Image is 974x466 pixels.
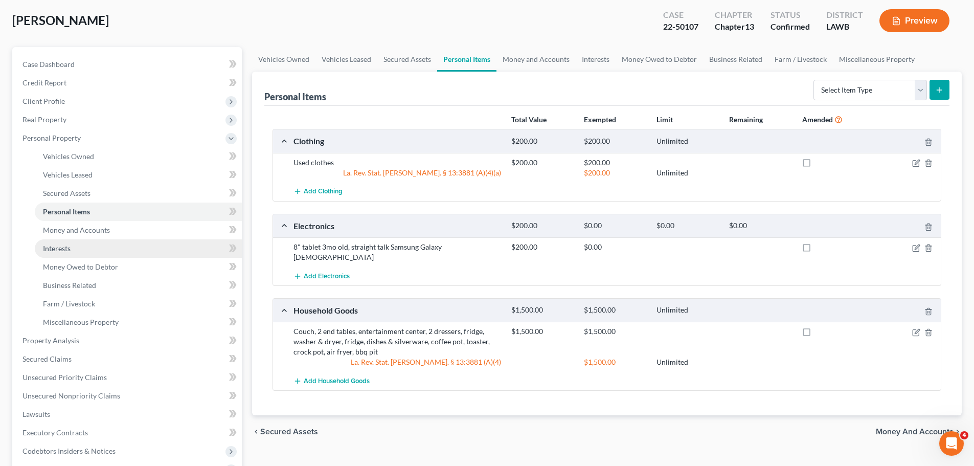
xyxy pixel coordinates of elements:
[288,305,506,316] div: Household Goods
[715,9,754,21] div: Chapter
[288,357,506,367] div: La. Rev. Stat. [PERSON_NAME]. § 13:3881 (A)(4)
[35,295,242,313] a: Farm / Livestock
[579,158,651,168] div: $200.00
[876,428,954,436] span: Money and Accounts
[22,134,81,142] span: Personal Property
[315,47,377,72] a: Vehicles Leased
[651,168,724,178] div: Unlimited
[35,184,242,203] a: Secured Assets
[663,9,698,21] div: Case
[651,221,724,231] div: $0.00
[511,115,547,124] strong: Total Value
[584,115,616,124] strong: Exempted
[22,78,66,87] span: Credit Report
[288,220,506,231] div: Electronics
[14,55,242,74] a: Case Dashboard
[293,267,350,285] button: Add Electronics
[288,136,506,146] div: Clothing
[377,47,437,72] a: Secured Assets
[22,97,65,105] span: Client Profile
[703,47,768,72] a: Business Related
[35,166,242,184] a: Vehicles Leased
[252,428,318,436] button: chevron_left Secured Assets
[22,336,79,345] span: Property Analysis
[14,405,242,424] a: Lawsuits
[745,21,754,31] span: 13
[22,60,75,69] span: Case Dashboard
[14,387,242,405] a: Unsecured Nonpriority Claims
[879,9,949,32] button: Preview
[22,115,66,124] span: Real Property
[506,158,579,168] div: $200.00
[35,147,242,166] a: Vehicles Owned
[12,13,109,28] span: [PERSON_NAME]
[43,318,119,326] span: Miscellaneous Property
[35,203,242,221] a: Personal Items
[22,373,107,382] span: Unsecured Priority Claims
[802,115,833,124] strong: Amended
[876,428,962,436] button: Money and Accounts chevron_right
[293,182,343,201] button: Add Clothing
[579,242,651,252] div: $0.00
[771,9,810,21] div: Status
[22,391,120,400] span: Unsecured Nonpriority Claims
[260,428,318,436] span: Secured Assets
[288,326,506,357] div: Couch, 2 end tables, entertainment center, 2 dressers, fridge, washer & dryer, fridge, dishes & s...
[771,21,810,33] div: Confirmed
[826,21,863,33] div: LAWB
[506,137,579,146] div: $200.00
[293,371,370,390] button: Add Household Goods
[35,239,242,258] a: Interests
[288,168,506,178] div: La. Rev. Stat. [PERSON_NAME]. § 13:3881 (A)(4)(a)
[579,326,651,337] div: $1,500.00
[35,221,242,239] a: Money and Accounts
[579,221,651,231] div: $0.00
[35,276,242,295] a: Business Related
[579,357,651,367] div: $1,500.00
[252,47,315,72] a: Vehicles Owned
[663,21,698,33] div: 22-50107
[724,221,797,231] div: $0.00
[22,354,72,363] span: Secured Claims
[939,431,964,456] iframe: Intercom live chat
[656,115,673,124] strong: Limit
[264,91,326,103] div: Personal Items
[651,137,724,146] div: Unlimited
[437,47,496,72] a: Personal Items
[960,431,968,439] span: 4
[651,357,724,367] div: Unlimited
[576,47,616,72] a: Interests
[304,188,343,196] span: Add Clothing
[288,242,506,262] div: 8" tablet 3mo old, straight talk Samsung Galaxy [DEMOGRAPHIC_DATA]
[43,262,118,271] span: Money Owed to Debtor
[252,428,260,436] i: chevron_left
[506,221,579,231] div: $200.00
[14,424,242,442] a: Executory Contracts
[715,21,754,33] div: Chapter
[35,313,242,331] a: Miscellaneous Property
[288,158,506,168] div: Used clothes
[43,152,94,161] span: Vehicles Owned
[506,326,579,337] div: $1,500.00
[506,305,579,315] div: $1,500.00
[729,115,763,124] strong: Remaining
[22,428,88,437] span: Executory Contracts
[43,226,110,234] span: Money and Accounts
[14,331,242,350] a: Property Analysis
[304,272,350,280] span: Add Electronics
[43,299,95,308] span: Farm / Livestock
[954,428,962,436] i: chevron_right
[826,9,863,21] div: District
[43,244,71,253] span: Interests
[579,137,651,146] div: $200.00
[14,368,242,387] a: Unsecured Priority Claims
[22,447,116,455] span: Codebtors Insiders & Notices
[304,377,370,385] span: Add Household Goods
[14,350,242,368] a: Secured Claims
[22,410,50,418] span: Lawsuits
[768,47,833,72] a: Farm / Livestock
[506,242,579,252] div: $200.00
[496,47,576,72] a: Money and Accounts
[579,168,651,178] div: $200.00
[43,170,93,179] span: Vehicles Leased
